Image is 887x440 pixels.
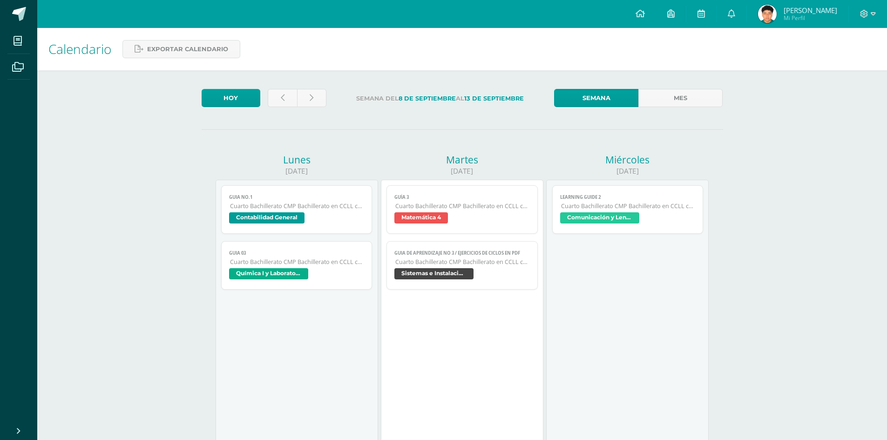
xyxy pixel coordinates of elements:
span: Exportar calendario [147,41,228,58]
span: Sistemas e Instalación de Software (Desarrollo de Software) [394,268,474,279]
span: Matemática 4 [394,212,448,223]
div: Miércoles [546,153,709,166]
span: Química I y Laboratorio [229,268,308,279]
span: Contabilidad General [229,212,305,223]
span: [PERSON_NAME] [784,6,837,15]
a: Guia 03Cuarto Bachillerato CMP Bachillerato en CCLL con Orientación en ComputaciónQuímica I y Lab... [221,241,372,290]
span: Cuarto Bachillerato CMP Bachillerato en CCLL con Orientación en Computación [230,258,365,266]
span: Calendario [48,40,111,58]
img: e9d91ea00b48b57708557aa0828f96c6.png [758,5,777,23]
a: Exportar calendario [122,40,240,58]
strong: 13 de Septiembre [464,95,524,102]
a: Learning Guide 2Cuarto Bachillerato CMP Bachillerato en CCLL con Orientación en ComputaciónComuni... [552,185,704,234]
strong: 8 de Septiembre [399,95,456,102]
span: GUIA DE APRENDIZAJE NO 3 / EJERCICIOS DE CICLOS EN PDF [394,250,530,256]
div: [DATE] [216,166,378,176]
span: Guia 03 [229,250,365,256]
a: Semana [554,89,638,107]
span: Guía 3 [394,194,530,200]
span: Cuarto Bachillerato CMP Bachillerato en CCLL con Orientación en Computación [395,202,530,210]
div: Martes [381,153,543,166]
span: Cuarto Bachillerato CMP Bachillerato en CCLL con Orientación en Computación [395,258,530,266]
span: Mi Perfil [784,14,837,22]
span: Cuarto Bachillerato CMP Bachillerato en CCLL con Orientación en Computación [230,202,365,210]
span: Learning Guide 2 [560,194,696,200]
a: Mes [638,89,723,107]
a: Hoy [202,89,260,107]
span: Cuarto Bachillerato CMP Bachillerato en CCLL con Orientación en Computación [561,202,696,210]
a: Guía 3Cuarto Bachillerato CMP Bachillerato en CCLL con Orientación en ComputaciónMatemática 4 [386,185,538,234]
label: Semana del al [334,89,547,108]
span: GUIA NO.1 [229,194,365,200]
div: [DATE] [381,166,543,176]
div: Lunes [216,153,378,166]
a: GUIA DE APRENDIZAJE NO 3 / EJERCICIOS DE CICLOS EN PDFCuarto Bachillerato CMP Bachillerato en CCL... [386,241,538,290]
span: Comunicación y Lenguaje L3 Inglés [560,212,639,223]
div: [DATE] [546,166,709,176]
a: GUIA NO.1Cuarto Bachillerato CMP Bachillerato en CCLL con Orientación en ComputaciónContabilidad ... [221,185,372,234]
